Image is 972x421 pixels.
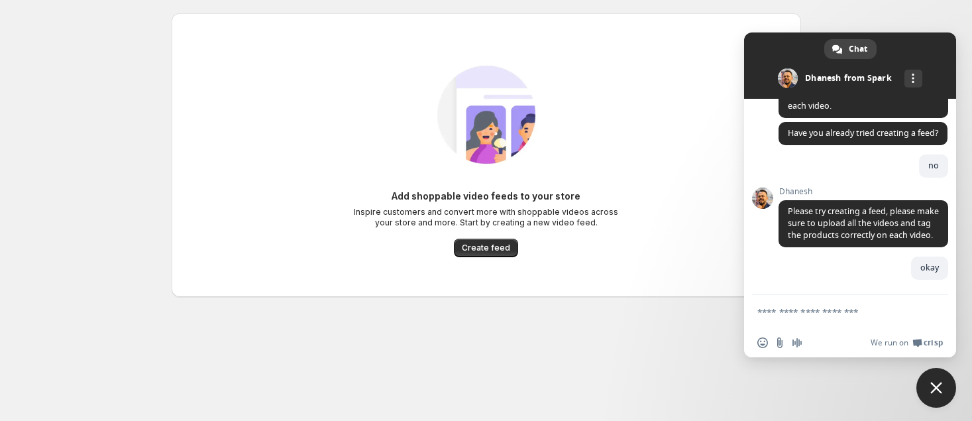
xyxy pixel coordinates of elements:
span: Have you already tried creating a feed? [788,127,938,139]
span: We run on [871,337,908,348]
span: Dhanesh [779,187,948,196]
span: Crisp [924,337,943,348]
span: Send a file [775,337,785,348]
span: no [928,160,939,171]
button: Create feed [454,239,518,257]
div: More channels [904,70,922,88]
div: Close chat [916,368,956,408]
a: We run onCrisp [871,337,943,348]
div: Chat [824,39,877,59]
p: Inspire customers and convert more with shoppable videos across your store and more. Start by cre... [354,207,619,228]
h6: Add shoppable video feeds to your store [392,190,580,203]
span: Audio message [792,337,802,348]
span: Insert an emoji [757,337,768,348]
span: Create feed [462,243,510,253]
span: Please try creating a feed, please make sure to upload all the videos and tag the products correc... [788,206,939,241]
span: okay [920,262,939,273]
span: Chat [849,39,867,59]
textarea: Compose your message... [757,306,914,318]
